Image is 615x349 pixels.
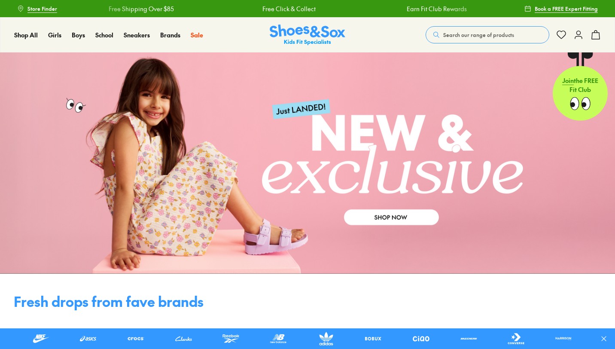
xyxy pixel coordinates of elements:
a: Boys [72,31,85,40]
span: Join [562,77,574,86]
a: Sale [191,31,203,40]
span: Boys [72,31,85,39]
a: Shop All [14,31,38,40]
img: SNS_Logo_Responsive.svg [270,24,345,46]
span: Book a FREE Expert Fitting [535,5,598,12]
span: School [95,31,113,39]
span: Shop All [14,31,38,39]
p: the FREE Fit Club [553,70,608,102]
a: Book a FREE Expert Fitting [524,1,598,16]
a: Store Finder [17,1,57,16]
a: Free Shipping Over $85 [97,4,162,13]
a: Girls [48,31,61,40]
a: School [95,31,113,40]
span: Sneakers [124,31,150,39]
a: Shoes & Sox [270,24,345,46]
span: Brands [160,31,180,39]
span: Search our range of products [443,31,514,39]
a: Free Click & Collect [250,4,304,13]
span: Girls [48,31,61,39]
a: Sneakers [124,31,150,40]
a: Brands [160,31,180,40]
a: Jointhe FREE Fit Club [553,52,608,121]
button: Search our range of products [426,26,549,43]
a: Earn Fit Club Rewards [395,4,455,13]
span: Sale [191,31,203,39]
span: Store Finder [27,5,57,12]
